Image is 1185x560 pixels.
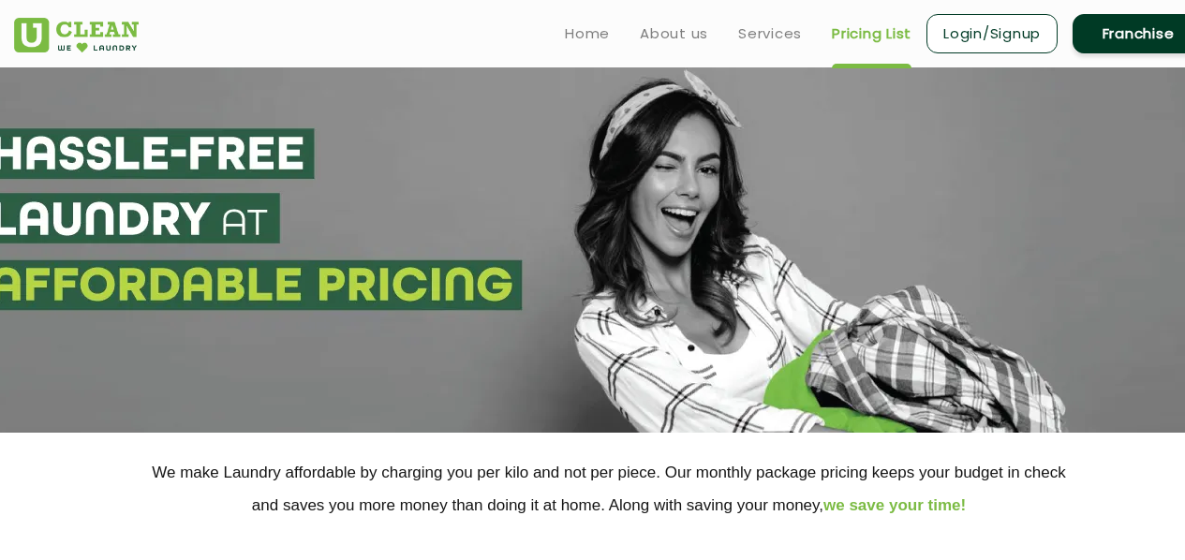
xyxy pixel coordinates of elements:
[640,22,708,45] a: About us
[926,14,1058,53] a: Login/Signup
[14,18,139,52] img: UClean Laundry and Dry Cleaning
[832,22,911,45] a: Pricing List
[738,22,802,45] a: Services
[565,22,610,45] a: Home
[823,496,966,514] span: we save your time!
